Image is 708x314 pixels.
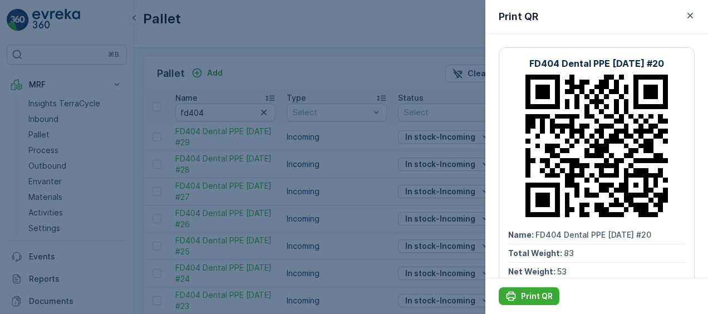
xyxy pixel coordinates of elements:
span: Name : [508,230,535,239]
p: FD404 Dental PPE [DATE] #20 [529,57,664,70]
span: 83 [564,248,574,258]
span: 53 [557,267,567,276]
span: FD404 Dental PPE [DATE] #20 [535,230,651,239]
span: Net Weight : [508,267,557,276]
p: Print QR [521,291,553,302]
button: Print QR [499,287,559,305]
span: Total Weight : [508,248,564,258]
p: Print QR [499,9,538,24]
